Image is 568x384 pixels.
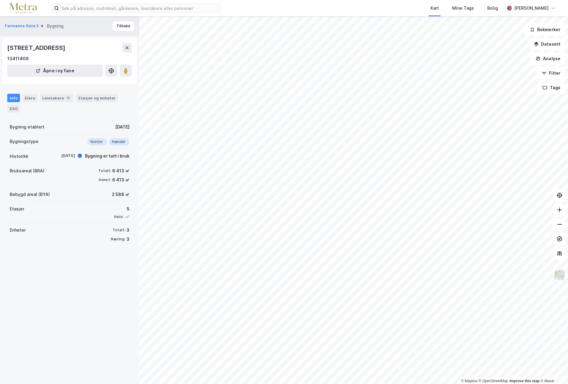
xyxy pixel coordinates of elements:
[10,205,24,213] div: Etasjer
[115,123,129,131] div: [DATE]
[514,5,549,12] div: [PERSON_NAME]
[479,379,508,383] a: OpenStreetMap
[554,269,565,281] img: Z
[51,153,75,158] div: [DATE]
[452,5,474,12] div: Mine Tags
[112,191,129,198] div: 2 588 ㎡
[85,152,129,160] div: Bygning er tatt i bruk
[510,379,540,383] a: Improve this map
[47,22,64,30] div: Bygning
[10,3,37,14] img: metra-logo.256734c3b2bbffee19d4.png
[7,65,103,77] button: Åpne i ny fane
[40,94,73,102] div: Leietakere
[78,95,116,101] div: Etasjer og enheter
[98,168,111,173] div: Totalt:
[114,214,123,219] div: Heis:
[7,55,29,62] div: 13411409
[7,43,67,53] div: [STREET_ADDRESS]
[538,355,568,384] div: Kontrollprogram for chat
[10,138,38,145] div: Bygningstype
[5,23,40,29] button: Farmanns Gate 2
[537,67,566,79] button: Filter
[537,82,566,94] button: Tags
[487,5,498,12] div: Bolig
[112,167,129,174] div: 6 413 ㎡
[538,355,568,384] iframe: Chat Widget
[10,191,50,198] div: Bebygd areal (BYA)
[59,4,220,13] input: Søk på adresse, matrikkel, gårdeiere, leietakere eller personer
[113,21,134,31] button: Tilbake
[430,5,439,12] div: Kart
[126,226,129,234] div: 3
[530,53,566,65] button: Analyse
[10,123,44,131] div: Bygning etablert
[99,177,111,182] div: Annet:
[529,38,566,50] button: Datasett
[113,228,125,233] div: Totalt:
[10,167,44,174] div: Bruksareal (BRA)
[7,105,20,112] div: ESG
[525,24,566,36] button: Bokmerker
[10,226,26,234] div: Enheter
[112,176,129,184] div: 6 413 ㎡
[114,205,129,213] div: 5
[7,94,20,102] div: Info
[65,95,71,101] div: 12
[461,379,478,383] a: Mapbox
[22,94,38,102] div: Eiere
[10,153,28,160] div: Historikk
[111,237,125,242] div: Næring:
[126,236,129,243] div: 3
